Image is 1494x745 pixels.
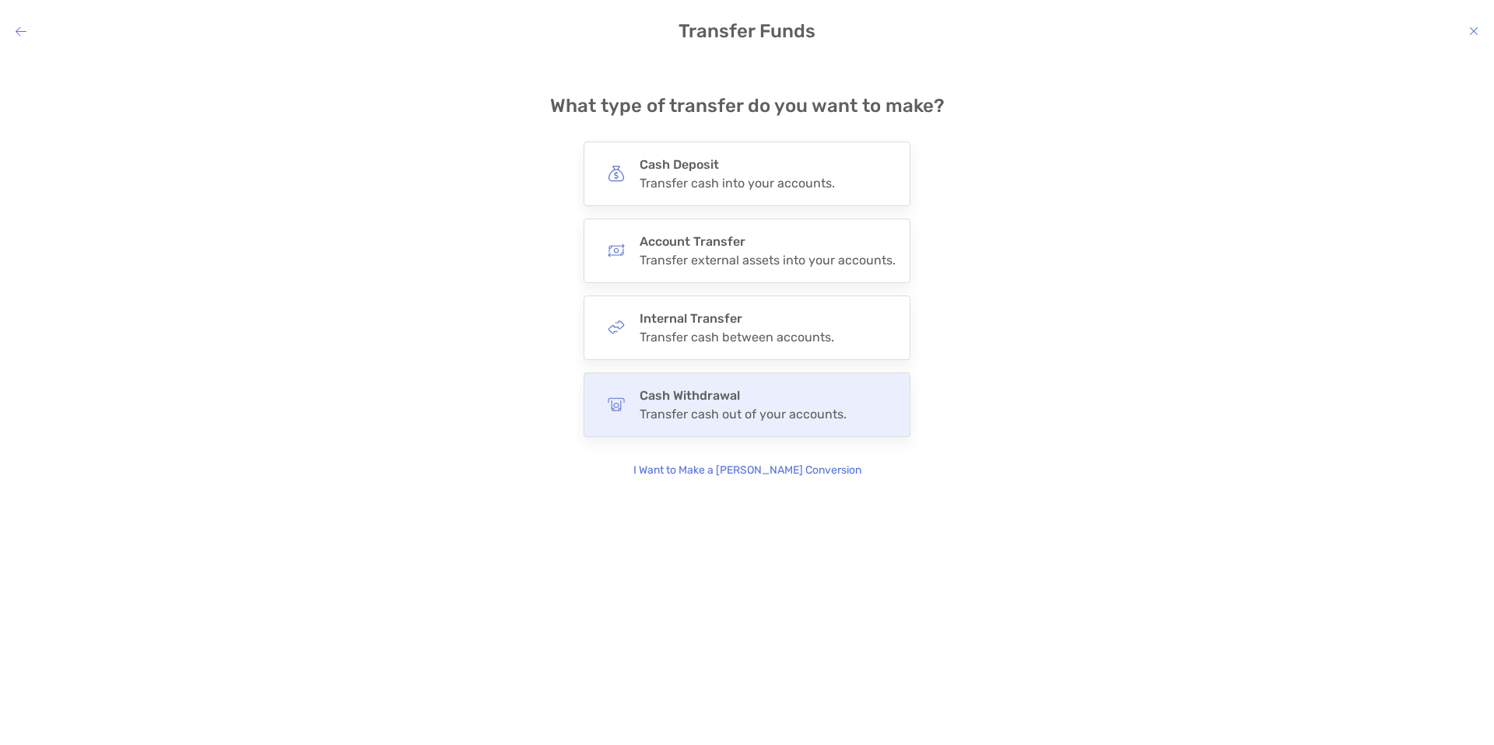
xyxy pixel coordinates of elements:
[640,253,896,268] div: Transfer external assets into your accounts.
[640,234,896,249] h4: Account Transfer
[550,95,945,117] h4: What type of transfer do you want to make?
[608,319,625,336] img: button icon
[640,157,835,172] h4: Cash Deposit
[633,462,861,479] p: I Want to Make a [PERSON_NAME] Conversion
[608,165,625,182] img: button icon
[608,396,625,413] img: button icon
[640,311,834,326] h4: Internal Transfer
[640,330,834,345] div: Transfer cash between accounts.
[640,407,847,421] div: Transfer cash out of your accounts.
[640,176,835,191] div: Transfer cash into your accounts.
[640,388,847,403] h4: Cash Withdrawal
[608,242,625,259] img: button icon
